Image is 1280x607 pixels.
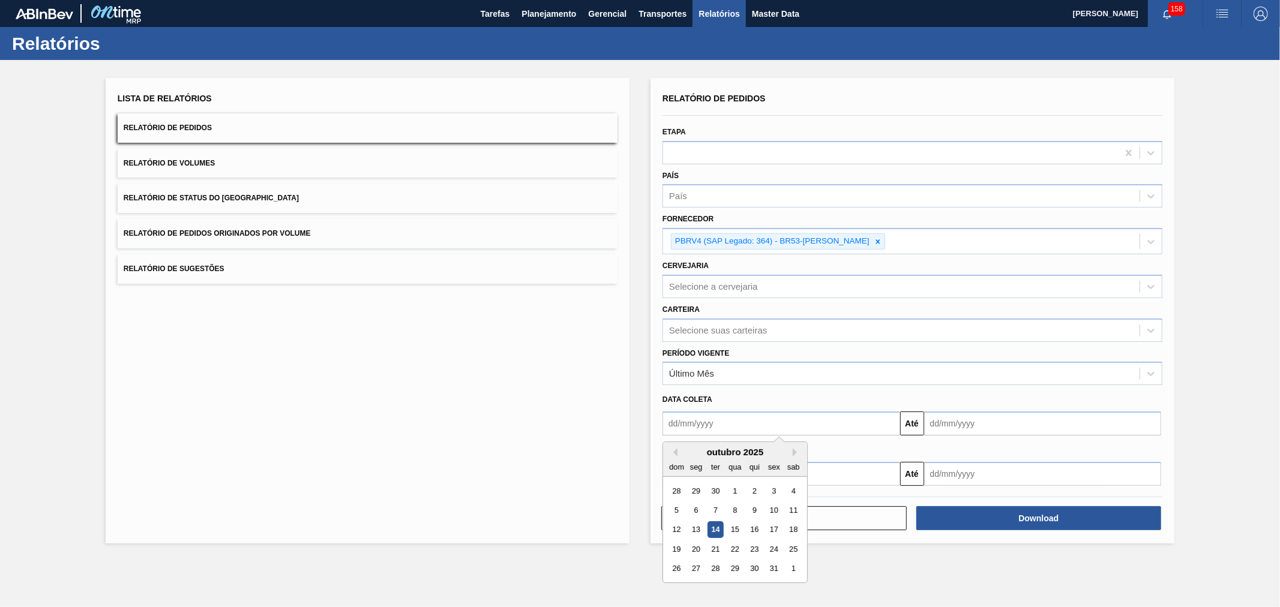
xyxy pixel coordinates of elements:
label: Cervejaria [663,262,709,270]
button: Limpar [661,506,907,530]
div: Choose quinta-feira, 2 de outubro de 2025 [747,483,763,499]
div: Choose domingo, 12 de outubro de 2025 [669,522,685,538]
div: Choose segunda-feira, 6 de outubro de 2025 [688,502,705,518]
span: Relatório de Pedidos [124,124,212,132]
button: Até [900,462,924,486]
div: Choose quarta-feira, 1 de outubro de 2025 [727,483,743,499]
div: month 2025-10 [667,481,803,578]
img: Logout [1254,7,1268,21]
div: Choose sábado, 4 de outubro de 2025 [786,483,802,499]
label: Etapa [663,128,686,136]
div: Choose terça-feira, 28 de outubro de 2025 [708,561,724,577]
div: Choose sexta-feira, 24 de outubro de 2025 [766,541,782,557]
label: Período Vigente [663,349,729,357]
button: Relatório de Volumes [118,149,617,178]
div: Choose quarta-feira, 15 de outubro de 2025 [727,522,743,538]
span: Tarefas [481,7,510,21]
span: 158 [1168,2,1185,16]
span: Relatório de Status do [GEOGRAPHIC_DATA] [124,194,299,202]
button: Download [916,506,1162,530]
button: Notificações [1148,5,1186,22]
img: TNhmsLtSVTkK8tSr43FrP2fwEKptu5GPRR3wAAAABJRU5ErkJggg== [16,8,73,19]
button: Relatório de Pedidos Originados por Volume [118,219,617,248]
button: Até [900,411,924,435]
span: Relatório de Volumes [124,159,215,167]
div: País [669,191,687,202]
button: Next Month [793,448,801,456]
div: ter [708,459,724,475]
div: Choose segunda-feira, 13 de outubro de 2025 [688,522,705,538]
button: Relatório de Sugestões [118,254,617,284]
div: qua [727,459,743,475]
label: Fornecedor [663,215,714,223]
div: Último Mês [669,369,714,379]
span: Transportes [638,7,687,21]
div: Choose sábado, 18 de outubro de 2025 [786,522,802,538]
div: Choose domingo, 19 de outubro de 2025 [669,541,685,557]
div: Choose quarta-feira, 29 de outubro de 2025 [727,561,743,577]
div: Choose quarta-feira, 8 de outubro de 2025 [727,502,743,518]
img: userActions [1215,7,1230,21]
div: Choose terça-feira, 21 de outubro de 2025 [708,541,724,557]
div: PBRV4 (SAP Legado: 364) - BR53-[PERSON_NAME] [672,234,871,249]
div: Choose quinta-feira, 16 de outubro de 2025 [747,522,763,538]
div: Choose sábado, 25 de outubro de 2025 [786,541,802,557]
div: Choose segunda-feira, 20 de outubro de 2025 [688,541,705,557]
span: Master Data [752,7,799,21]
div: Choose sexta-feira, 3 de outubro de 2025 [766,483,782,499]
div: Choose sexta-feira, 17 de outubro de 2025 [766,522,782,538]
span: Gerencial [589,7,627,21]
div: Choose quinta-feira, 23 de outubro de 2025 [747,541,763,557]
h1: Relatórios [12,37,225,50]
input: dd/mm/yyyy [924,462,1162,486]
div: Choose segunda-feira, 27 de outubro de 2025 [688,561,705,577]
div: Choose sexta-feira, 10 de outubro de 2025 [766,502,782,518]
div: Choose terça-feira, 30 de setembro de 2025 [708,483,724,499]
div: Choose sábado, 11 de outubro de 2025 [786,502,802,518]
label: Carteira [663,305,700,314]
div: qui [747,459,763,475]
div: outubro 2025 [663,447,807,457]
div: sab [786,459,802,475]
div: Choose domingo, 28 de setembro de 2025 [669,483,685,499]
button: Relatório de Pedidos [118,113,617,143]
div: Choose sexta-feira, 31 de outubro de 2025 [766,561,782,577]
span: Relatório de Pedidos [663,94,766,103]
div: Selecione a cervejaria [669,281,758,292]
span: Relatórios [699,7,739,21]
div: Choose sábado, 1 de novembro de 2025 [786,561,802,577]
div: Choose quinta-feira, 30 de outubro de 2025 [747,561,763,577]
div: seg [688,459,705,475]
span: Lista de Relatórios [118,94,212,103]
input: dd/mm/yyyy [924,411,1162,435]
div: Choose segunda-feira, 29 de setembro de 2025 [688,483,705,499]
div: dom [669,459,685,475]
div: Selecione suas carteiras [669,325,767,335]
span: Relatório de Pedidos Originados por Volume [124,229,311,238]
span: Relatório de Sugestões [124,265,224,273]
label: País [663,172,679,180]
span: Planejamento [521,7,576,21]
div: Choose terça-feira, 7 de outubro de 2025 [708,502,724,518]
button: Relatório de Status do [GEOGRAPHIC_DATA] [118,184,617,213]
div: Choose terça-feira, 14 de outubro de 2025 [708,522,724,538]
div: Choose quinta-feira, 9 de outubro de 2025 [747,502,763,518]
span: Data coleta [663,395,712,404]
div: Choose quarta-feira, 22 de outubro de 2025 [727,541,743,557]
div: sex [766,459,782,475]
div: Choose domingo, 26 de outubro de 2025 [669,561,685,577]
button: Previous Month [669,448,678,456]
div: Choose domingo, 5 de outubro de 2025 [669,502,685,518]
input: dd/mm/yyyy [663,411,900,435]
